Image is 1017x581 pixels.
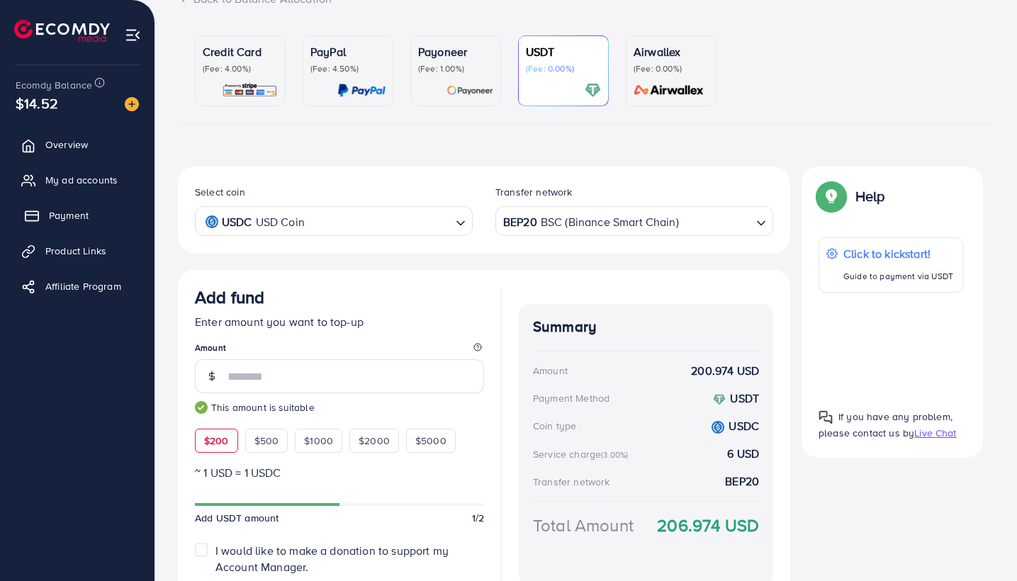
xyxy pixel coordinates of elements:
[359,434,390,448] span: $2000
[819,184,844,209] img: Popup guide
[11,201,144,230] a: Payment
[222,212,252,232] strong: USDC
[601,449,628,461] small: (3.00%)
[533,363,568,378] div: Amount
[125,97,139,111] img: image
[730,390,759,406] strong: USDT
[337,82,386,98] img: card
[585,82,601,98] img: card
[206,215,218,228] img: coin
[418,63,493,74] p: (Fee: 1.00%)
[195,464,484,481] p: ~ 1 USD = 1 USDC
[45,279,121,293] span: Affiliate Program
[16,93,58,113] span: $14.52
[195,287,264,308] h3: Add fund
[195,401,208,414] img: guide
[11,272,144,300] a: Affiliate Program
[45,173,118,187] span: My ad accounts
[45,137,88,152] span: Overview
[503,212,537,232] strong: BEP20
[843,245,953,262] p: Click to kickstart!
[310,43,386,60] p: PayPal
[634,43,709,60] p: Airwallex
[691,363,759,379] strong: 200.974 USD
[11,130,144,159] a: Overview
[125,27,141,43] img: menu
[495,206,773,235] div: Search for option
[446,82,493,98] img: card
[256,212,305,232] span: USD Coin
[222,82,278,98] img: card
[195,342,484,359] legend: Amount
[215,543,449,575] span: I would like to make a donation to support my Account Manager.
[16,78,92,92] span: Ecomdy Balance
[309,210,450,232] input: Search for option
[203,43,278,60] p: Credit Card
[526,63,601,74] p: (Fee: 0.00%)
[727,446,759,462] strong: 6 USD
[843,268,953,285] p: Guide to payment via USDT
[657,513,759,538] strong: 206.974 USD
[11,166,144,194] a: My ad accounts
[957,517,1006,570] iframe: Chat
[629,82,709,98] img: card
[819,410,833,424] img: Popup guide
[195,313,484,330] p: Enter amount you want to top-up
[914,426,956,440] span: Live Chat
[310,63,386,74] p: (Fee: 4.50%)
[729,418,759,434] strong: USDC
[725,473,759,490] strong: BEP20
[11,237,144,265] a: Product Links
[195,511,279,525] span: Add USDT amount
[254,434,279,448] span: $500
[855,188,885,205] p: Help
[14,20,110,42] img: logo
[712,421,724,434] img: coin
[45,244,106,258] span: Product Links
[418,43,493,60] p: Payoneer
[203,63,278,74] p: (Fee: 4.00%)
[533,475,610,489] div: Transfer network
[533,447,632,461] div: Service charge
[533,391,609,405] div: Payment Method
[634,63,709,74] p: (Fee: 0.00%)
[415,434,446,448] span: $5000
[541,212,679,232] span: BSC (Binance Smart Chain)
[195,206,473,235] div: Search for option
[533,419,576,433] div: Coin type
[204,434,229,448] span: $200
[819,410,953,440] span: If you have any problem, please contact us by
[526,43,601,60] p: USDT
[304,434,333,448] span: $1000
[49,208,89,222] span: Payment
[195,185,245,199] label: Select coin
[680,210,751,232] input: Search for option
[533,513,634,538] div: Total Amount
[713,393,726,406] img: coin
[533,318,759,336] h4: Summary
[495,185,573,199] label: Transfer network
[195,400,484,414] small: This amount is suitable
[472,511,484,525] span: 1/2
